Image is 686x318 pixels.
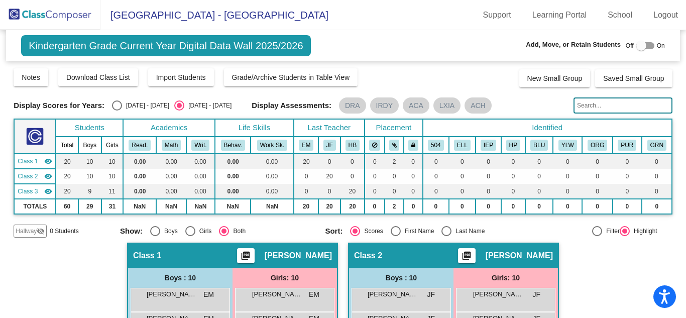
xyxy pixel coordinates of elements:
[427,289,435,300] span: JF
[44,187,52,195] mat-icon: visibility
[325,226,522,236] mat-radio-group: Select an option
[501,169,525,184] td: 0
[368,289,418,299] span: [PERSON_NAME]
[299,140,314,151] button: EM
[476,199,501,214] td: 0
[602,227,620,236] div: Filter
[423,199,449,214] td: 0
[524,7,595,23] a: Learning Portal
[360,227,383,236] div: Scores
[112,100,232,111] mat-radio-group: Select an option
[553,184,582,199] td: 0
[318,199,340,214] td: 20
[385,154,404,169] td: 2
[525,199,553,214] td: 0
[365,184,385,199] td: 0
[365,137,385,154] th: Keep away students
[122,101,169,110] div: [DATE] - [DATE]
[385,137,404,154] th: Keep with students
[129,140,151,151] button: Read.
[340,199,365,214] td: 20
[527,74,583,82] span: New Small Group
[558,140,577,151] button: YLW
[574,97,672,114] input: Search...
[14,101,104,110] span: Display Scores for Years:
[475,7,519,23] a: Support
[647,140,666,151] button: GRN
[44,157,52,165] mat-icon: visibility
[626,41,634,50] span: Off
[215,169,251,184] td: 0.00
[120,227,143,236] span: Show:
[613,154,642,169] td: 0
[476,154,501,169] td: 0
[123,154,156,169] td: 0.00
[101,184,124,199] td: 11
[18,157,38,166] span: Class 1
[14,199,56,214] td: TOTALS
[56,119,123,137] th: Students
[423,119,672,137] th: Identified
[14,184,56,199] td: Holly Benjamin - No Class Name
[453,268,558,288] div: Girls: 10
[473,289,523,299] span: [PERSON_NAME]
[78,169,101,184] td: 10
[233,268,337,288] div: Girls: 10
[101,199,124,214] td: 31
[423,169,449,184] td: 0
[265,251,332,261] span: [PERSON_NAME]
[553,154,582,169] td: 0
[123,119,215,137] th: Academics
[340,169,365,184] td: 0
[78,184,101,199] td: 9
[365,169,385,184] td: 0
[613,169,642,184] td: 0
[156,199,186,214] td: NaN
[613,137,642,154] th: Purple Team
[645,7,686,23] a: Logout
[553,199,582,214] td: 0
[101,169,124,184] td: 10
[294,119,365,137] th: Last Teacher
[423,154,449,169] td: 0
[56,137,78,154] th: Total
[642,199,672,214] td: 0
[221,140,245,151] button: Behav.
[101,137,124,154] th: Girls
[403,97,429,114] mat-chip: ACA
[203,289,214,300] span: EM
[14,154,56,169] td: Erin McEnery - No Class Name
[476,137,501,154] th: Resource
[186,169,215,184] td: 0.00
[318,184,340,199] td: 0
[22,73,40,81] span: Notes
[56,169,78,184] td: 20
[603,74,664,82] span: Saved Small Group
[128,268,233,288] div: Boys : 10
[294,184,318,199] td: 0
[156,169,186,184] td: 0.00
[148,68,214,86] button: Import Students
[133,251,161,261] span: Class 1
[37,227,45,235] mat-icon: visibility_off
[318,137,340,154] th: Jennie Fink
[613,184,642,199] td: 0
[385,184,404,199] td: 0
[186,154,215,169] td: 0.00
[454,140,471,151] button: ELL
[58,68,138,86] button: Download Class List
[385,199,404,214] td: 2
[449,199,476,214] td: 0
[642,184,672,199] td: 0
[78,199,101,214] td: 29
[229,227,246,236] div: Both
[18,172,38,181] span: Class 2
[365,199,385,214] td: 0
[66,73,130,81] span: Download Class List
[600,7,640,23] a: School
[501,154,525,169] td: 0
[365,154,385,169] td: 0
[215,154,251,169] td: 0.00
[525,137,553,154] th: Blue Team
[501,137,525,154] th: Health Plan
